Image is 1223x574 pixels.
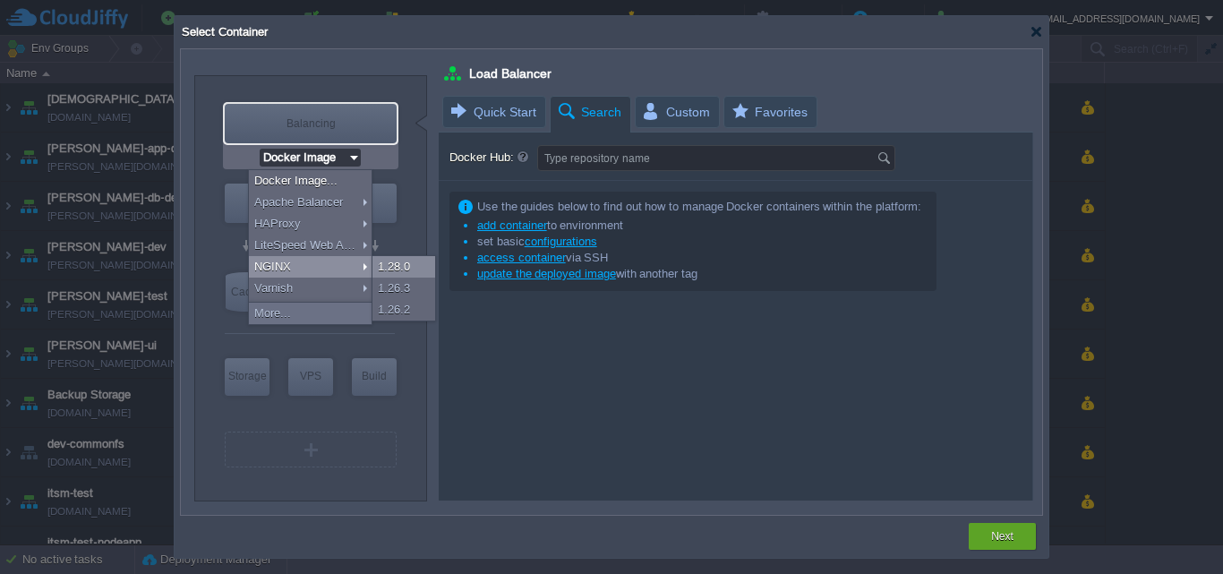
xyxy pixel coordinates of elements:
span: Search [556,97,621,128]
span: Favorites [730,97,808,127]
div: Balancing [225,104,397,143]
div: NGINX [249,256,372,278]
li: via SSH [463,250,921,266]
div: Load Balancer [225,104,397,143]
div: 1.26.2 [372,299,435,321]
div: Load Balancer [444,62,464,85]
div: Elastic VPS [288,358,333,396]
div: Cache [226,272,269,312]
a: add container [477,218,547,232]
div: Storage Containers [225,358,269,396]
div: Varnish [249,278,372,299]
div: Build Node [352,358,397,396]
div: Storage [225,358,269,394]
span: Quick Start [449,97,536,127]
li: set basic [463,234,921,250]
div: Docker Image... [249,170,372,192]
div: Build [352,358,397,394]
a: configurations [525,235,597,248]
div: Apache Balancer [249,192,372,213]
div: Create New Layer [225,432,397,467]
div: HAProxy [249,213,372,235]
li: to environment [463,218,921,234]
div: VPS [288,358,333,394]
a: update the deployed image [477,267,616,280]
label: Docker Hub: [449,145,535,170]
a: access container [477,251,566,264]
div: 1.28.0 [372,256,435,278]
div: LiteSpeed Web ADC [249,235,372,256]
li: with another tag [463,266,921,282]
div: Application Servers [225,184,397,223]
div: More... [249,303,372,324]
span: Custom [641,97,710,127]
span: Select Container [180,25,268,39]
div: 1.26.3 [372,278,435,299]
button: Next [991,527,1013,545]
p: Use the guides below to find out how to manage Docker containers within the platform: [458,199,921,215]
